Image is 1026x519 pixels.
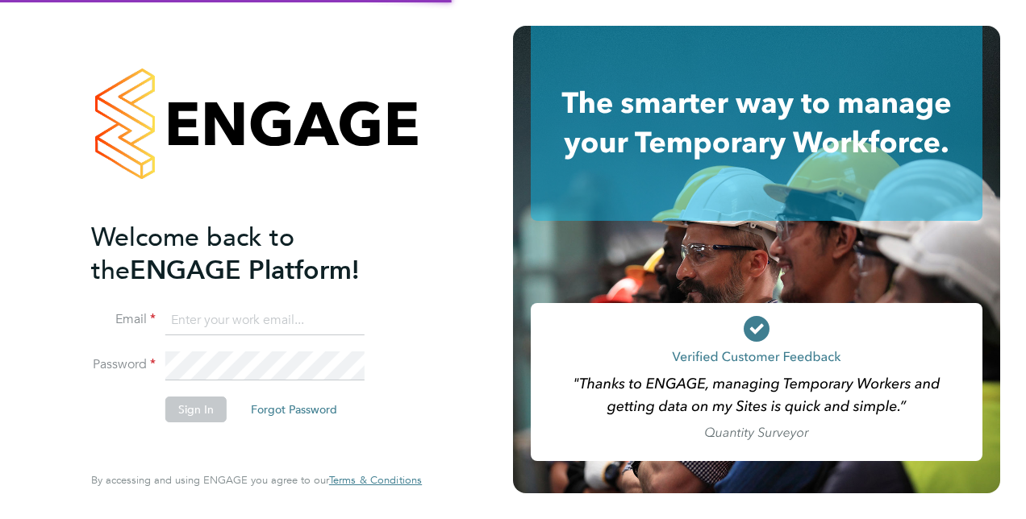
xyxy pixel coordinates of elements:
[91,221,406,287] h2: ENGAGE Platform!
[165,397,227,422] button: Sign In
[329,473,422,487] span: Terms & Conditions
[165,306,365,335] input: Enter your work email...
[91,356,156,373] label: Password
[329,474,422,487] a: Terms & Conditions
[91,222,294,286] span: Welcome back to the
[238,397,350,422] button: Forgot Password
[91,473,422,487] span: By accessing and using ENGAGE you agree to our
[91,311,156,328] label: Email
